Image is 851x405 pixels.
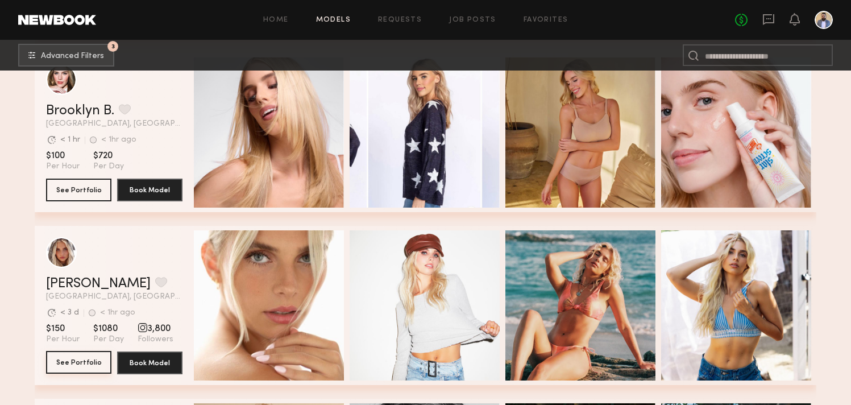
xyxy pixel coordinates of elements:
div: < 3 d [60,309,79,317]
button: Book Model [117,352,182,374]
button: See Portfolio [46,351,111,374]
a: Models [316,16,351,24]
span: Per Day [93,162,124,172]
a: Requests [378,16,422,24]
a: [PERSON_NAME] [46,277,151,291]
a: Home [263,16,289,24]
div: < 1 hr [60,136,80,144]
span: 3,800 [138,323,173,334]
button: Book Model [117,179,182,201]
button: See Portfolio [46,179,111,201]
span: $1080 [93,323,124,334]
span: [GEOGRAPHIC_DATA], [GEOGRAPHIC_DATA] [46,120,182,128]
a: Brooklyn B. [46,104,114,118]
div: < 1hr ago [101,136,136,144]
span: Per Hour [46,334,80,345]
span: $720 [93,150,124,162]
span: Per Day [93,334,124,345]
span: Advanced Filters [41,52,104,60]
a: See Portfolio [46,352,111,374]
span: Followers [138,334,173,345]
span: [GEOGRAPHIC_DATA], [GEOGRAPHIC_DATA] [46,293,182,301]
a: Favorites [524,16,568,24]
span: Per Hour [46,162,80,172]
span: $150 [46,323,80,334]
span: 3 [111,44,115,49]
a: Job Posts [449,16,496,24]
button: 3Advanced Filters [18,44,114,67]
div: < 1hr ago [100,309,135,317]
span: $100 [46,150,80,162]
